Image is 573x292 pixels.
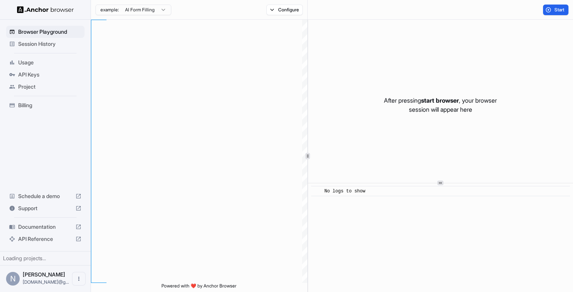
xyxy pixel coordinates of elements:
div: N [6,272,20,286]
span: Documentation [18,223,72,231]
span: Schedule a demo [18,192,72,200]
button: Configure [266,5,303,15]
span: Billing [18,101,81,109]
span: start browser [421,97,459,104]
span: Usage [18,59,81,66]
div: Usage [6,56,85,69]
div: Browser Playground [6,26,85,38]
div: Loading projects... [3,255,88,262]
span: API Reference [18,235,72,243]
div: Support [6,202,85,214]
div: Billing [6,99,85,111]
span: Support [18,205,72,212]
span: Project [18,83,81,91]
div: Project [6,81,85,93]
span: No logs to show [324,189,365,194]
div: Schedule a demo [6,190,85,202]
p: After pressing , your browser session will appear here [384,96,497,114]
div: API Keys [6,69,85,81]
span: ​ [315,187,319,195]
img: Anchor Logo [17,6,74,13]
span: example: [100,7,119,13]
div: Documentation [6,221,85,233]
span: API Keys [18,71,81,78]
span: vinhkhang.tl@gmail.com [23,279,69,285]
span: Nguyen Khang [23,271,65,278]
div: API Reference [6,233,85,245]
div: Session History [6,38,85,50]
span: Browser Playground [18,28,81,36]
span: Session History [18,40,81,48]
button: Open menu [72,272,86,286]
span: Start [554,7,565,13]
span: Powered with ❤️ by Anchor Browser [161,283,236,292]
button: Start [543,5,568,15]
